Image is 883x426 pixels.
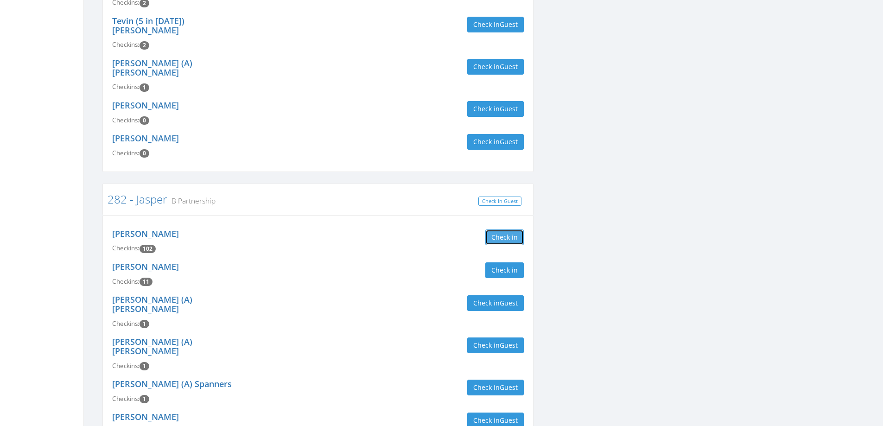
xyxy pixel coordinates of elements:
button: Check inGuest [467,295,524,311]
span: Checkin count [140,149,149,158]
span: Guest [500,416,518,425]
a: [PERSON_NAME] [112,100,179,111]
button: Check inGuest [467,134,524,150]
button: Check in [485,262,524,278]
span: Guest [500,137,518,146]
span: Guest [500,62,518,71]
a: Check In Guest [478,197,521,206]
button: Check inGuest [467,101,524,117]
span: Checkins: [112,83,140,91]
span: Checkin count [140,245,156,253]
a: [PERSON_NAME] (A) [PERSON_NAME] [112,336,192,356]
span: Checkins: [112,394,140,403]
span: Checkins: [112,244,140,252]
button: Check inGuest [467,59,524,75]
span: Checkins: [112,277,140,286]
button: Check inGuest [467,380,524,395]
a: [PERSON_NAME] [112,228,179,239]
span: Checkins: [112,149,140,157]
span: Checkin count [140,116,149,125]
a: [PERSON_NAME] [112,261,179,272]
span: Checkin count [140,41,149,50]
button: Check in [485,229,524,245]
button: Check inGuest [467,337,524,353]
button: Check inGuest [467,17,524,32]
a: [PERSON_NAME] (A) [PERSON_NAME] [112,294,192,314]
span: Checkin count [140,395,149,403]
a: [PERSON_NAME] (A) Spanners [112,378,232,389]
span: Checkins: [112,362,140,370]
a: [PERSON_NAME] [112,411,179,422]
span: Checkin count [140,83,149,92]
span: Guest [500,104,518,113]
a: 282 - Jasper [108,191,167,207]
a: Tevin (5 in [DATE]) [PERSON_NAME] [112,15,184,36]
span: Guest [500,383,518,392]
span: Guest [500,20,518,29]
a: [PERSON_NAME] (A) [PERSON_NAME] [112,57,192,78]
a: [PERSON_NAME] [112,133,179,144]
span: Checkin count [140,278,152,286]
small: B Partnership [167,196,216,206]
span: Checkin count [140,320,149,328]
span: Checkins: [112,116,140,124]
span: Checkins: [112,40,140,49]
span: Checkins: [112,319,140,328]
span: Checkin count [140,362,149,370]
span: Guest [500,299,518,307]
span: Guest [500,341,518,350]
